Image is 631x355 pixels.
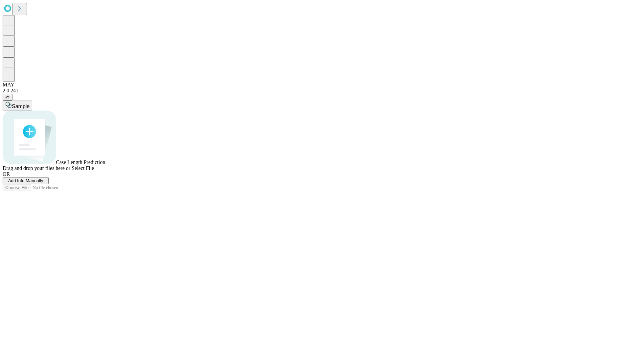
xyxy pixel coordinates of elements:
div: MAY [3,82,628,88]
span: Add Info Manually [8,178,43,183]
button: @ [3,94,12,101]
span: Sample [12,104,30,109]
span: Drag and drop your files here or [3,165,70,171]
div: 2.0.241 [3,88,628,94]
span: Case Length Prediction [56,159,105,165]
span: Select File [72,165,94,171]
span: @ [5,95,10,100]
span: OR [3,171,10,177]
button: Add Info Manually [3,177,49,184]
button: Sample [3,101,32,110]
